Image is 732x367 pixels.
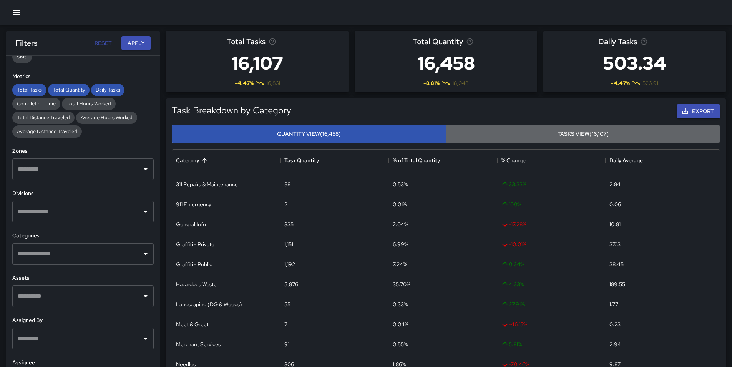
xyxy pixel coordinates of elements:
[598,35,637,48] span: Daily Tasks
[393,220,408,228] div: 2.04%
[12,100,60,107] span: Completion Time
[501,240,526,248] span: -10.01 %
[12,316,154,325] h6: Assigned By
[413,35,463,48] span: Total Quantity
[172,125,446,143] button: Quantity View(16,458)
[266,79,280,87] span: 16,861
[501,200,521,208] span: 100 %
[446,125,720,143] button: Tasks View(16,107)
[501,260,524,268] span: 0.34 %
[227,48,288,78] h3: 16,107
[284,300,290,308] div: 55
[12,128,82,135] span: Average Distance Traveled
[284,200,287,208] div: 2
[91,36,115,50] button: Reset
[140,206,151,217] button: Open
[609,300,618,308] div: 1.77
[76,114,137,121] span: Average Hours Worked
[609,340,621,348] div: 2.94
[172,104,291,117] h5: Task Breakdown by Category
[284,220,294,228] div: 335
[501,340,522,348] span: 5.81 %
[176,200,211,208] div: 911 Emergency
[12,125,82,138] div: Average Distance Traveled
[284,320,287,328] div: 7
[452,79,468,87] span: 18,048
[176,220,206,228] div: General Info
[466,38,474,45] svg: Total task quantity in the selected period, compared to the previous period.
[609,260,624,268] div: 38.45
[642,79,658,87] span: 526.91
[269,38,276,45] svg: Total number of tasks in the selected period, compared to the previous period.
[12,147,154,155] h6: Zones
[284,240,293,248] div: 1,151
[12,112,75,124] div: Total Distance Traveled
[393,240,408,248] div: 6.99%
[12,232,154,240] h6: Categories
[12,189,154,198] h6: Divisions
[12,274,154,282] h6: Assets
[12,84,46,96] div: Total Tasks
[284,260,295,268] div: 1,192
[12,114,75,121] span: Total Distance Traveled
[393,150,440,171] div: % of Total Quantity
[606,150,714,171] div: Daily Average
[393,340,408,348] div: 0.55%
[76,112,137,124] div: Average Hours Worked
[284,180,290,188] div: 88
[12,87,46,93] span: Total Tasks
[12,98,60,110] div: Completion Time
[413,48,480,78] h3: 16,458
[501,280,524,288] span: 4.33 %
[284,280,298,288] div: 5,876
[140,291,151,302] button: Open
[15,37,37,49] h6: Filters
[121,36,151,50] button: Apply
[501,320,527,328] span: -46.15 %
[176,320,209,328] div: Meet & Greet
[91,84,124,96] div: Daily Tasks
[497,150,606,171] div: % Change
[609,280,625,288] div: 189.55
[235,79,254,87] span: -4.47 %
[176,180,238,188] div: 311 Repairs & Maintenance
[140,164,151,175] button: Open
[501,300,525,308] span: 27.91 %
[48,84,90,96] div: Total Quantity
[611,79,630,87] span: -4.47 %
[501,150,526,171] div: % Change
[393,300,408,308] div: 0.33%
[172,150,281,171] div: Category
[176,340,221,348] div: Merchant Services
[176,260,212,268] div: Graffiti - Public
[48,87,90,93] span: Total Quantity
[12,359,154,367] h6: Assignee
[640,38,648,45] svg: Average number of tasks per day in the selected period, compared to the previous period.
[281,150,389,171] div: Task Quantity
[501,180,526,188] span: 33.33 %
[501,220,526,228] span: -17.28 %
[140,333,151,344] button: Open
[284,340,289,348] div: 91
[12,53,32,60] span: SMS
[227,35,266,48] span: Total Tasks
[609,240,621,248] div: 37.13
[176,150,199,171] div: Category
[12,72,154,81] h6: Metrics
[393,200,407,208] div: 0.01%
[140,249,151,259] button: Open
[62,98,116,110] div: Total Hours Worked
[609,150,643,171] div: Daily Average
[393,260,407,268] div: 7.24%
[62,100,116,107] span: Total Hours Worked
[199,155,210,166] button: Sort
[176,240,214,248] div: Graffiti - Private
[176,300,242,308] div: Landscaping (DG & Weeds)
[12,51,32,63] div: SMS
[423,79,440,87] span: -8.81 %
[598,48,671,78] h3: 503.34
[91,87,124,93] span: Daily Tasks
[609,320,621,328] div: 0.23
[609,220,621,228] div: 10.81
[677,104,720,118] button: Export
